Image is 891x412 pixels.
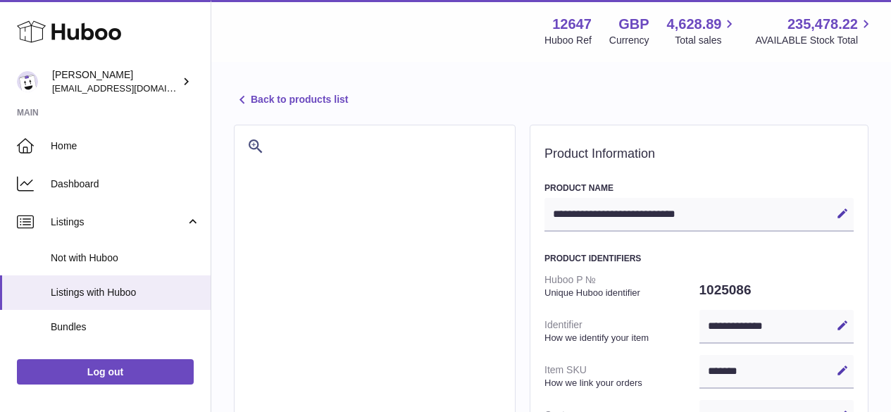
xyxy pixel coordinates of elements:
[544,268,699,304] dt: Huboo P №
[51,177,200,191] span: Dashboard
[52,68,179,95] div: [PERSON_NAME]
[667,15,722,34] span: 4,628.89
[675,34,737,47] span: Total sales
[552,15,592,34] strong: 12647
[755,15,874,47] a: 235,478.22 AVAILABLE Stock Total
[544,146,854,162] h2: Product Information
[51,286,200,299] span: Listings with Huboo
[51,216,185,229] span: Listings
[544,358,699,394] dt: Item SKU
[51,320,200,334] span: Bundles
[544,182,854,194] h3: Product Name
[618,15,649,34] strong: GBP
[544,313,699,349] dt: Identifier
[544,253,854,264] h3: Product Identifiers
[544,287,696,299] strong: Unique Huboo identifier
[544,332,696,344] strong: How we identify your item
[787,15,858,34] span: 235,478.22
[17,359,194,385] a: Log out
[17,71,38,92] img: internalAdmin-12647@internal.huboo.com
[51,139,200,153] span: Home
[544,34,592,47] div: Huboo Ref
[755,34,874,47] span: AVAILABLE Stock Total
[234,92,348,108] a: Back to products list
[609,34,649,47] div: Currency
[544,377,696,389] strong: How we link your orders
[667,15,738,47] a: 4,628.89 Total sales
[699,275,854,305] dd: 1025086
[51,251,200,265] span: Not with Huboo
[52,82,207,94] span: [EMAIL_ADDRESS][DOMAIN_NAME]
